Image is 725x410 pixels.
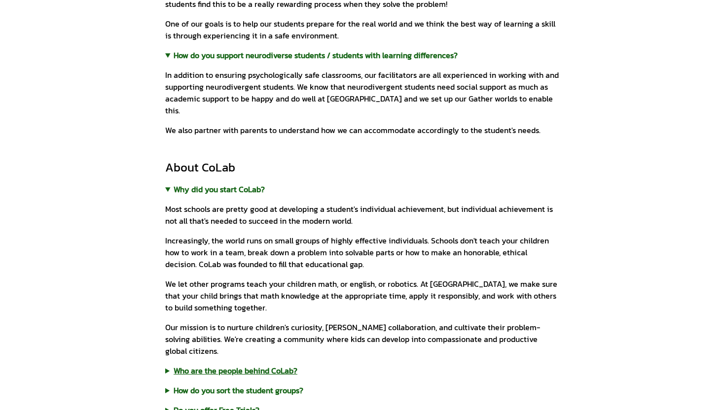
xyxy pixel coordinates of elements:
[165,235,560,270] p: Increasingly, the world runs on small groups of highly effective individuals. Schools don't teach...
[165,18,560,41] p: One of our goals is to help our students prepare for the real world and we think the best way of ...
[165,203,560,227] p: Most schools are pretty good at developing a student's individual achievement, but individual ach...
[165,384,560,396] summary: How do you sort the student groups?
[165,365,560,376] summary: Who are the people behind CoLab?
[165,124,560,136] p: We also partner with parents to understand how we can accommodate accordingly to the student's ne...
[165,69,560,116] p: In addition to ensuring psychologically safe classrooms, our facilitators are all experienced in ...
[165,160,560,175] div: About CoLab
[165,49,560,61] summary: How do you support neurodiverse students / students with learning differences?
[165,278,560,313] p: We let other programs teach your children math, or english, or robotics. At [GEOGRAPHIC_DATA], we...
[165,321,560,357] p: Our mission is to nurture children's curiosity, [PERSON_NAME] collaboration, and cultivate their ...
[165,183,560,195] summary: Why did you start CoLab?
